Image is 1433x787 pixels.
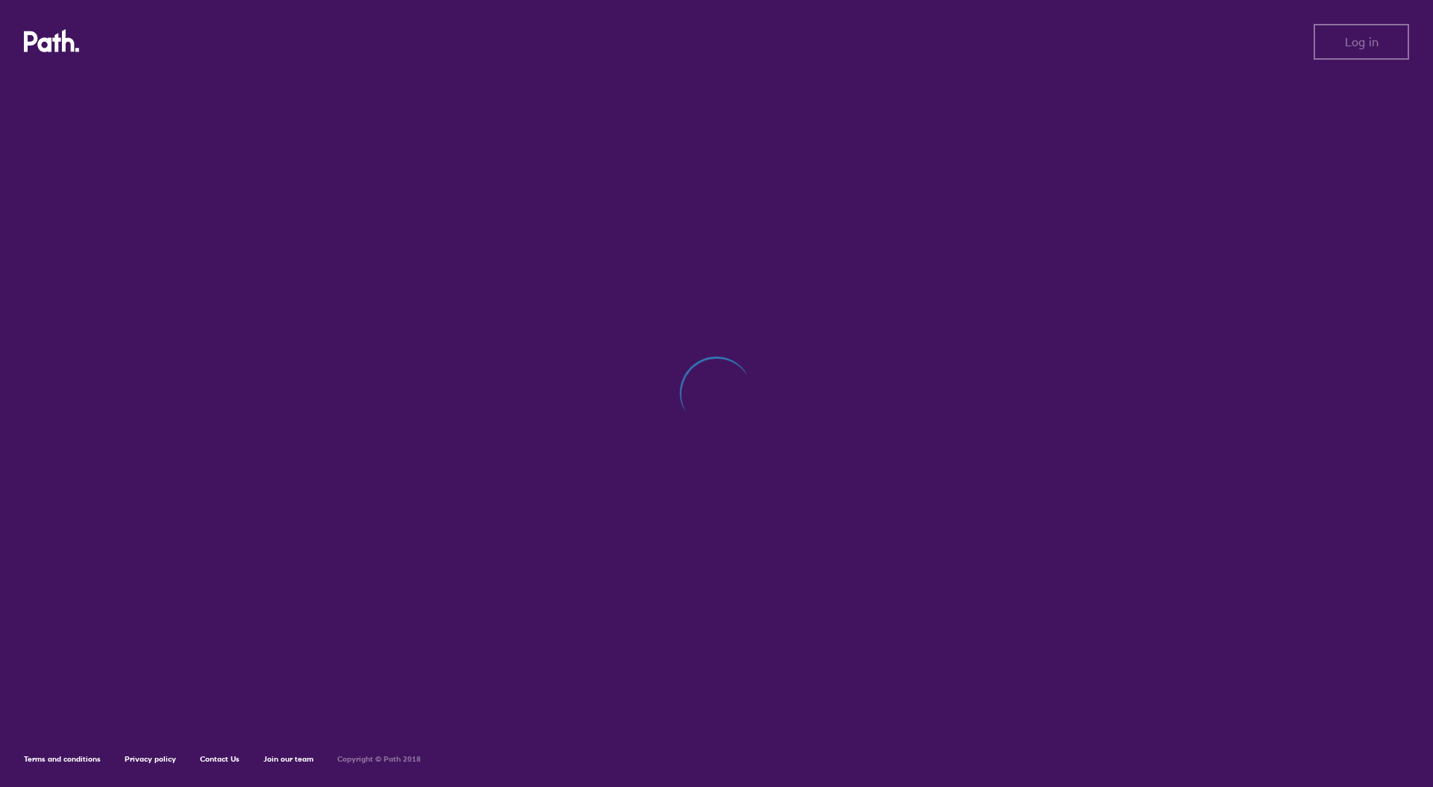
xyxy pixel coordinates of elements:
span: Log in [1345,35,1379,49]
h6: Copyright © Path 2018 [337,755,421,764]
a: Contact Us [200,754,240,764]
a: Terms and conditions [24,754,101,764]
a: Privacy policy [125,754,176,764]
a: Join our team [263,754,313,764]
button: Log in [1314,24,1409,60]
